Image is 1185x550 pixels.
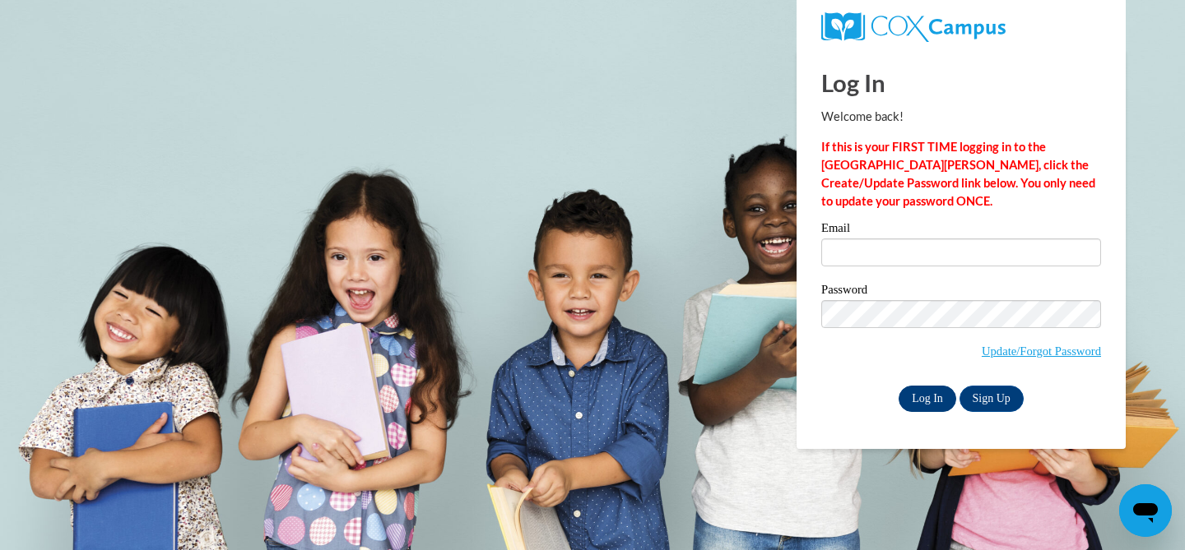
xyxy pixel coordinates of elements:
[821,108,1101,126] p: Welcome back!
[821,66,1101,99] h1: Log In
[899,386,956,412] input: Log In
[821,222,1101,238] label: Email
[821,12,1006,42] img: COX Campus
[821,140,1095,208] strong: If this is your FIRST TIME logging in to the [GEOGRAPHIC_DATA][PERSON_NAME], click the Create/Upd...
[821,12,1101,42] a: COX Campus
[982,344,1101,358] a: Update/Forgot Password
[960,386,1024,412] a: Sign Up
[1119,484,1172,537] iframe: Button to launch messaging window
[821,284,1101,300] label: Password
